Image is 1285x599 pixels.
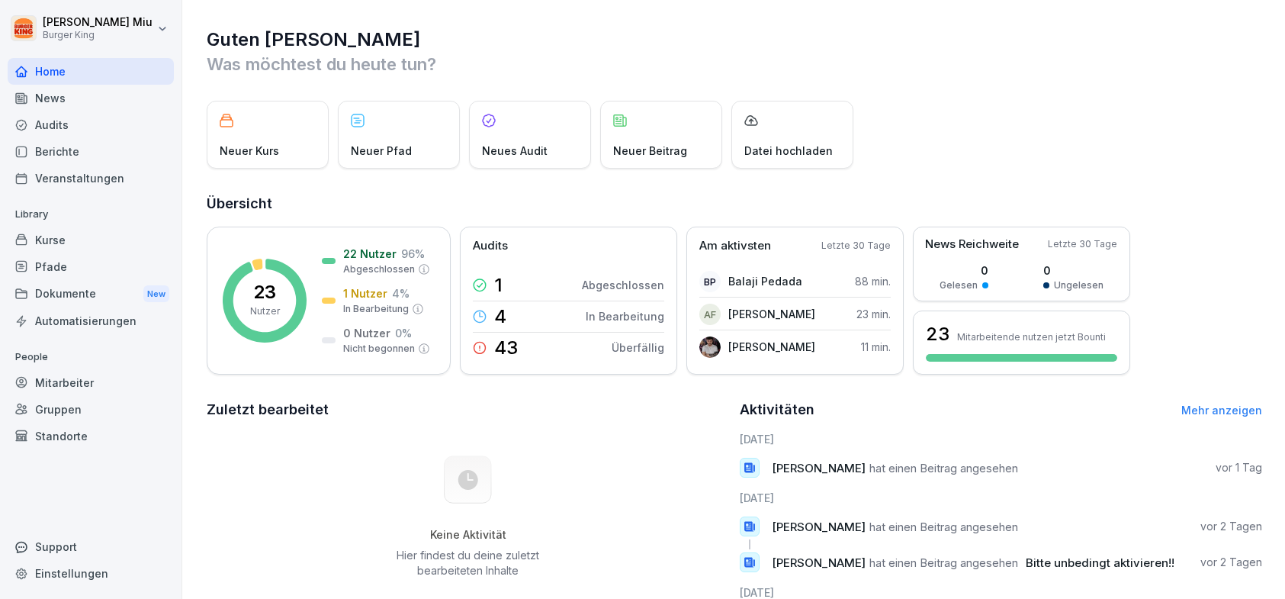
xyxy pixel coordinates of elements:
[220,143,279,159] p: Neuer Kurs
[8,396,174,423] a: Gruppen
[869,461,1018,475] span: hat einen Beitrag angesehen
[1200,555,1262,570] p: vor 2 Tagen
[482,143,548,159] p: Neues Audit
[869,556,1018,570] span: hat einen Beitrag angesehen
[494,276,503,295] p: 1
[1181,404,1262,417] a: Mehr anzeigen
[8,138,174,165] a: Berichte
[8,280,174,308] div: Dokumente
[821,239,891,253] p: Letzte 30 Tage
[926,321,949,347] h3: 23
[699,337,721,358] img: tw5tnfnssutukm6nhmovzqwr.png
[613,143,687,159] p: Neuer Beitrag
[253,283,276,301] p: 23
[699,271,721,292] div: BP
[494,339,518,357] p: 43
[612,340,664,356] p: Überfällig
[1026,556,1174,570] span: Bitte unbedingt aktivieren!!
[8,423,174,449] a: Standorte
[8,308,174,334] a: Automatisierungen
[351,143,412,159] p: Neuer Pfad
[207,193,1262,214] h2: Übersicht
[1043,262,1103,279] p: 0
[728,339,815,355] p: [PERSON_NAME]
[391,528,545,542] h5: Keine Aktivität
[1200,519,1262,534] p: vor 2 Tagen
[8,58,174,85] a: Home
[8,202,174,227] p: Library
[401,246,425,262] p: 96 %
[250,304,280,318] p: Nutzer
[343,285,387,301] p: 1 Nutzer
[8,533,174,560] div: Support
[8,345,174,369] p: People
[43,30,153,40] p: Burger King
[392,285,410,301] p: 4 %
[343,302,409,316] p: In Bearbeitung
[8,85,174,111] a: News
[207,399,729,420] h2: Zuletzt bearbeitet
[582,277,664,293] p: Abgeschlossen
[473,237,508,255] p: Audits
[207,52,1262,76] p: Was möchtest du heute tun?
[343,342,415,356] p: Nicht begonnen
[772,556,866,570] span: [PERSON_NAME]
[728,273,802,289] p: Balaji Pedada
[43,16,153,29] p: [PERSON_NAME] Miu
[772,461,866,475] span: [PERSON_NAME]
[143,285,169,303] div: New
[940,279,978,292] p: Gelesen
[772,520,866,534] span: [PERSON_NAME]
[855,273,891,289] p: 88 min.
[395,325,412,341] p: 0 %
[8,560,174,587] a: Einstellungen
[8,227,174,253] a: Kurse
[343,325,390,341] p: 0 Nutzer
[8,111,174,138] a: Audits
[744,143,833,159] p: Datei hochladen
[1216,460,1262,475] p: vor 1 Tag
[740,431,1262,447] h6: [DATE]
[343,262,415,276] p: Abgeschlossen
[856,306,891,322] p: 23 min.
[957,331,1106,343] p: Mitarbeitende nutzen jetzt Bounti
[740,399,814,420] h2: Aktivitäten
[207,27,1262,52] h1: Guten [PERSON_NAME]
[1054,279,1103,292] p: Ungelesen
[869,520,1018,534] span: hat einen Beitrag angesehen
[586,308,664,324] p: In Bearbeitung
[8,253,174,280] a: Pfade
[494,308,506,326] p: 4
[391,548,545,578] p: Hier findest du deine zuletzt bearbeiteten Inhalte
[699,304,721,325] div: AF
[940,262,988,279] p: 0
[740,490,1262,506] h6: [DATE]
[728,306,815,322] p: [PERSON_NAME]
[8,165,174,192] a: Veranstaltungen
[1048,237,1117,251] p: Letzte 30 Tage
[343,246,397,262] p: 22 Nutzer
[861,339,891,355] p: 11 min.
[925,236,1019,253] p: News Reichweite
[8,369,174,396] a: Mitarbeiter
[699,237,771,255] p: Am aktivsten
[8,280,174,308] a: DokumenteNew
